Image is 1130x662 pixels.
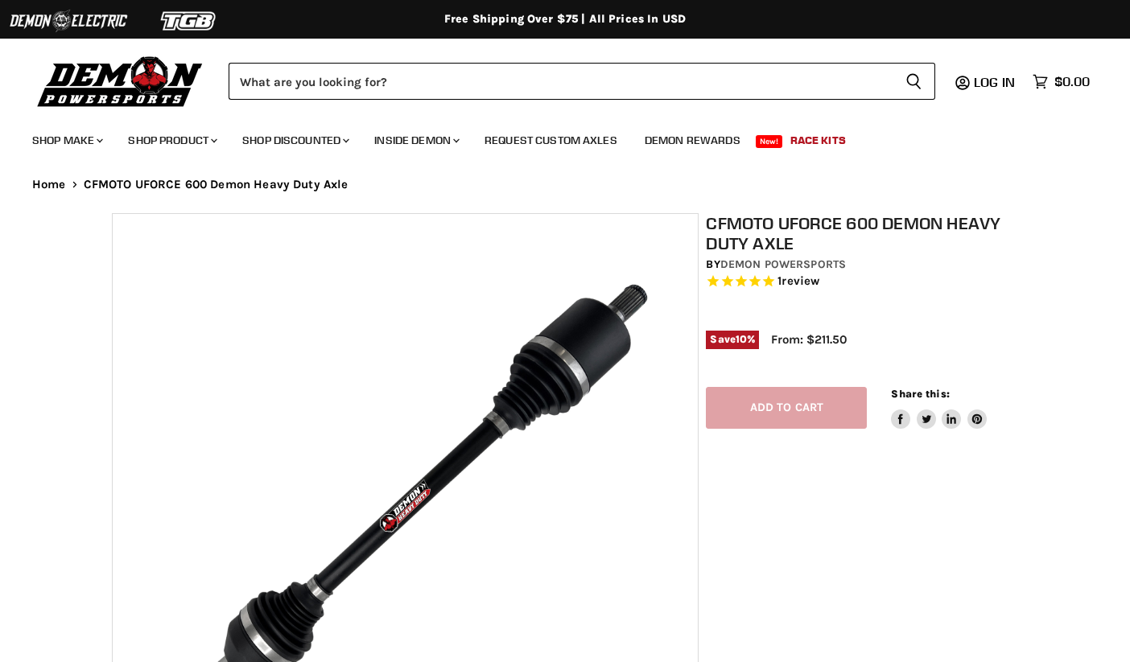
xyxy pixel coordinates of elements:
a: Race Kits [778,124,858,157]
span: 10 [736,333,747,345]
img: TGB Logo 2 [129,6,250,36]
aside: Share this: [891,387,987,430]
a: $0.00 [1025,70,1098,93]
h1: CFMOTO UFORCE 600 Demon Heavy Duty Axle [706,213,1025,253]
form: Product [229,63,935,100]
a: Home [32,178,66,191]
a: Demon Powersports [720,257,846,271]
a: Shop Make [20,124,113,157]
a: Log in [967,75,1025,89]
span: Rated 5.0 out of 5 stars 1 reviews [706,273,1025,290]
span: Log in [974,74,1015,90]
span: Share this: [891,388,949,400]
a: Request Custom Axles [472,124,629,157]
input: Search [229,63,893,100]
span: 1 reviews [777,274,819,289]
a: Demon Rewards [633,124,753,157]
span: $0.00 [1054,74,1090,89]
img: Demon Powersports [32,52,208,109]
a: Shop Product [116,124,227,157]
a: Shop Discounted [230,124,359,157]
span: Save % [706,331,759,348]
span: CFMOTO UFORCE 600 Demon Heavy Duty Axle [84,178,348,191]
ul: Main menu [20,117,1086,157]
a: Inside Demon [362,124,469,157]
div: by [706,256,1025,273]
img: Demon Electric Logo 2 [8,6,129,36]
button: Search [893,63,935,100]
span: review [782,274,819,289]
span: New! [756,135,783,148]
span: From: $211.50 [771,332,847,347]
